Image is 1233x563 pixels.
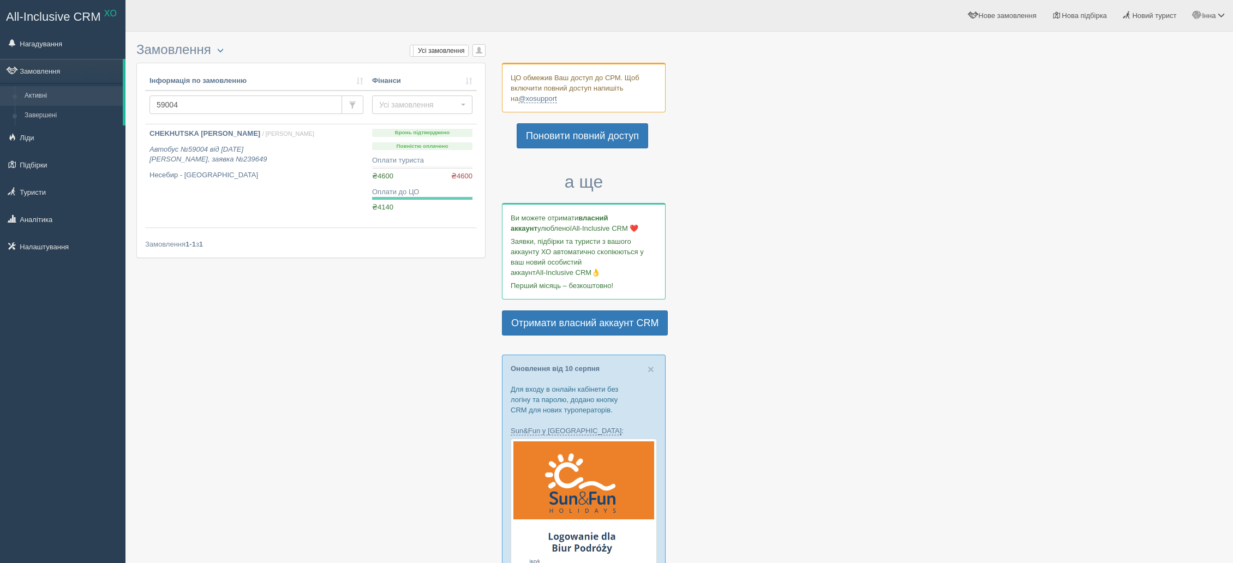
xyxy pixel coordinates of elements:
[185,240,196,248] b: 1-1
[372,129,472,137] p: Бронь підтверджено
[149,145,267,164] i: Автобус №59004 від [DATE] [PERSON_NAME], заявка №239649
[372,155,472,166] div: Оплати туриста
[502,172,666,191] h3: а ще
[1202,11,1216,20] span: Інна
[511,236,657,278] p: Заявки, підбірки та туристи з вашого аккаунту ХО автоматично скопіюються у ваш новий особистий ак...
[978,11,1036,20] span: Нове замовлення
[145,124,368,227] a: CHEKHUTSKA [PERSON_NAME] / [PERSON_NAME] Автобус №59004 від [DATE][PERSON_NAME], заявка №239649 Н...
[372,95,472,114] button: Усі замовлення
[20,106,123,125] a: Завершені
[1,1,125,31] a: All-Inclusive CRM XO
[149,95,342,114] input: Пошук за номером замовлення, ПІБ або паспортом туриста
[372,187,472,197] div: Оплати до ЦО
[511,214,608,232] b: власний аккаунт
[199,240,203,248] b: 1
[518,94,556,103] a: @xosupport
[648,363,654,375] button: Close
[149,170,363,181] p: Несебир - [GEOGRAPHIC_DATA]
[502,63,666,112] div: ЦО обмежив Ваш доступ до СРМ. Щоб включити повний доступ напишіть на
[372,203,393,211] span: ₴4140
[104,9,117,18] sup: XO
[517,123,648,148] a: Поновити повний доступ
[511,384,657,415] p: Для входу в онлайн кабінети без логіну та паролю, додано кнопку CRM для нових туроператорів.
[451,171,472,182] span: ₴4600
[379,99,458,110] span: Усі замовлення
[511,427,621,435] a: Sun&Fun у [GEOGRAPHIC_DATA]
[145,239,477,249] div: Замовлення з
[372,76,472,86] a: Фінанси
[511,280,657,291] p: Перший місяць – безкоштовно!
[511,426,657,436] p: :
[502,310,668,336] a: Отримати власний аккаунт CRM
[262,130,314,137] span: / [PERSON_NAME]
[149,76,363,86] a: Інформація по замовленню
[372,142,472,151] p: Повністю оплачено
[511,213,657,233] p: Ви можете отримати улюбленої
[1062,11,1107,20] span: Нова підбірка
[20,86,123,106] a: Активні
[6,10,101,23] span: All-Inclusive CRM
[648,363,654,375] span: ×
[1132,11,1176,20] span: Новий турист
[410,45,468,56] label: Усі замовлення
[136,43,486,57] h3: Замовлення
[149,129,260,137] b: CHEKHUTSKA [PERSON_NAME]
[572,224,638,232] span: All-Inclusive CRM ❤️
[372,172,393,180] span: ₴4600
[536,268,601,277] span: All-Inclusive CRM👌
[511,364,600,373] a: Оновлення від 10 серпня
